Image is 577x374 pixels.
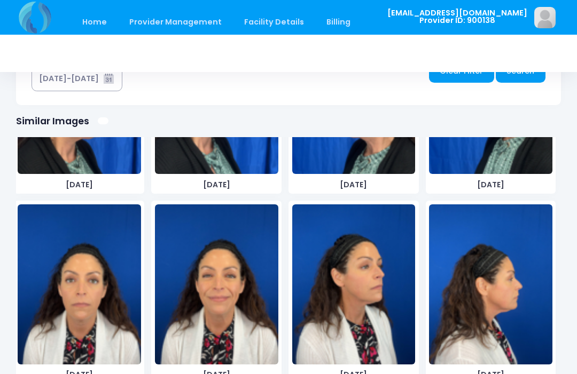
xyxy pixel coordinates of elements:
img: image [534,7,556,28]
div: [DATE]-[DATE] [39,73,99,84]
a: Provider Management [119,10,232,35]
img: image [155,204,278,364]
span: [DATE] [292,179,416,190]
a: Facility Details [234,10,315,35]
h1: Similar Images [16,115,89,126]
span: [DATE] [429,179,552,190]
img: image [292,204,416,364]
img: image [18,204,141,364]
a: Home [72,10,117,35]
span: [DATE] [155,179,278,190]
span: [EMAIL_ADDRESS][DOMAIN_NAME] Provider ID: 900138 [387,9,527,25]
img: image [429,204,552,364]
a: Billing [316,10,361,35]
a: Staff [363,10,404,35]
span: [DATE] [18,179,141,190]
